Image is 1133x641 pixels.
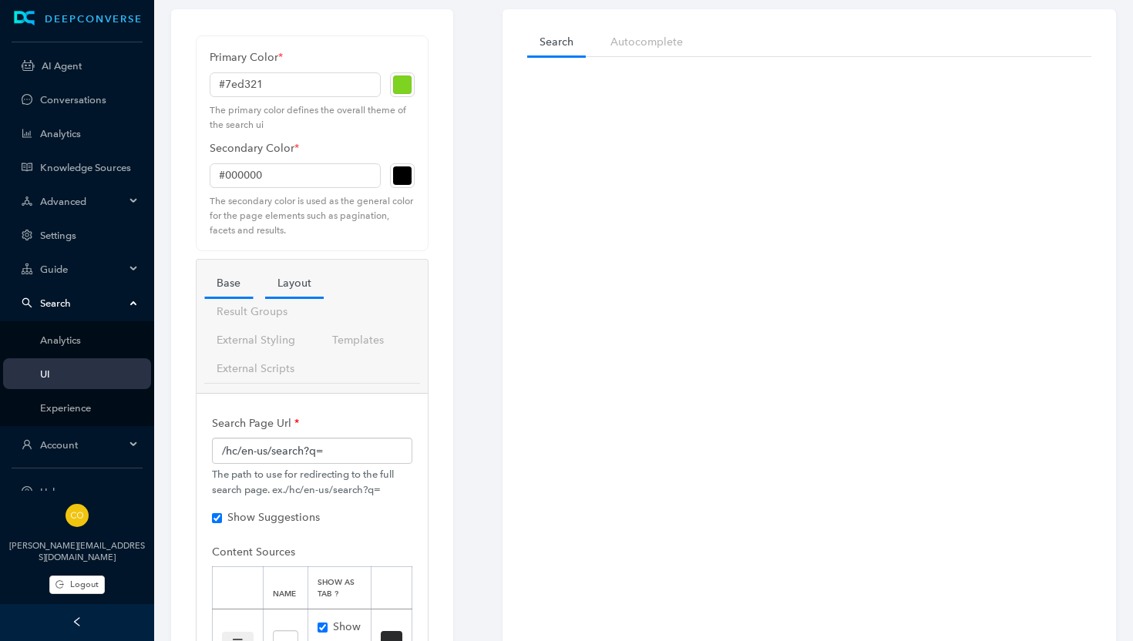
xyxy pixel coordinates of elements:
span: Account [40,439,125,451]
span: The secondary color is used as the general color for the page elements such as pagination, facets... [210,194,415,238]
input: Show as Tab ? [318,623,328,633]
strong: Secondary Color [210,142,299,155]
span: deployment-unit [22,196,32,206]
a: Search [527,28,586,56]
span: Help [40,486,139,498]
strong: Primary Color [210,51,283,64]
a: Settings [40,230,139,241]
input: /hc/en-us/search?q= [212,438,412,464]
a: AI Agent [42,60,139,72]
a: Conversations [40,94,139,106]
th: Show as Tab ? [308,567,371,609]
label: Content Sources [212,538,295,566]
span: logout [55,580,64,589]
a: Experience [40,402,139,414]
a: Layout [265,269,324,297]
span: user [22,439,32,450]
a: LogoDEEPCONVERSE [3,11,151,26]
b: /hc/en-us/search?q= [285,484,381,495]
div: The path to use for redirecting to the full search page. ex. [212,467,412,497]
a: Templates [320,326,396,354]
span: Search [40,297,125,309]
a: External Styling [204,326,308,354]
span: search [22,297,32,308]
a: Analytics [40,334,139,346]
a: Analytics [40,128,139,139]
span: question-circle [22,486,32,497]
span: The primary color defines the overall theme of the search ui [210,103,415,133]
img: 9bd6fc8dc59eafe68b94aecc33e6c356 [66,504,89,527]
a: Autocomplete [598,28,695,56]
th: Name [264,567,308,609]
input: Show Suggestions [212,513,222,523]
span: Advanced [40,196,125,207]
a: External Scripts [204,354,307,383]
label: Search Page Url [212,409,299,438]
iframe: iframe [527,65,1091,151]
span: Logout [70,578,99,591]
a: Knowledge Sources [40,162,139,173]
span: Show Suggestions [227,511,320,524]
span: Guide [40,263,125,275]
a: Result Groups [204,297,300,326]
button: Logout [49,576,105,594]
a: UI [40,368,139,380]
a: Base [204,269,253,297]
